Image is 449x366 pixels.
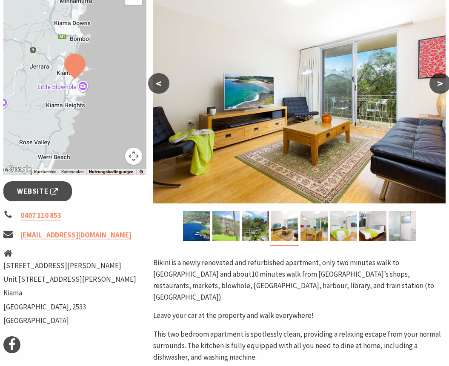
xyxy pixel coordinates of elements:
[20,230,132,240] a: [EMAIL_ADDRESS][DOMAIN_NAME]
[300,211,328,241] img: Bikini, Surf Beach Kiama
[330,211,357,241] img: Bikini, Surf Beach Kiama
[153,257,446,303] p: Bikini is a newly renovated and refurbished apartment, only two minutes walk to [GEOGRAPHIC_DATA]...
[153,310,446,321] p: Leave your car at the property and walk everywhere!
[6,164,34,175] a: Dieses Gebiet in Google Maps öffnen (in neuem Fenster)
[34,169,56,175] button: Kurzbefehle
[17,186,58,197] span: Website
[3,274,136,285] li: Unit [STREET_ADDRESS][PERSON_NAME]
[20,211,61,220] a: 0407 110 853
[139,169,144,174] a: Google falsche Straßenkarte oder Bilder melden
[3,287,136,299] li: Kiama
[3,260,136,272] li: [STREET_ADDRESS][PERSON_NAME]
[89,169,134,174] a: Nutzungsbedingungen (wird in neuem Tab geöffnet)
[359,211,386,241] img: Bikini, Surf Beach Kiama
[3,181,72,201] a: Website
[3,315,136,326] li: [GEOGRAPHIC_DATA]
[271,211,298,241] img: Bikini, Surf Beach Kiama
[389,211,416,241] img: Bikini, Surf Beach Kiama
[153,329,446,363] p: This two bedroom apartment is spotlessly clean, providing a relaxing escape from your normal surr...
[6,164,34,175] img: Google
[242,211,269,241] img: Bikini, Surf Beach Kiama
[212,211,240,241] img: Bikini, Surf Beach Kiama
[183,211,210,241] img: Bikini, Surf Beach Kiama
[148,73,169,94] button: <
[61,169,84,175] button: Kartendaten
[3,301,136,313] li: [GEOGRAPHIC_DATA], 2533
[125,148,142,165] button: Kamerasteuerung für die Karte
